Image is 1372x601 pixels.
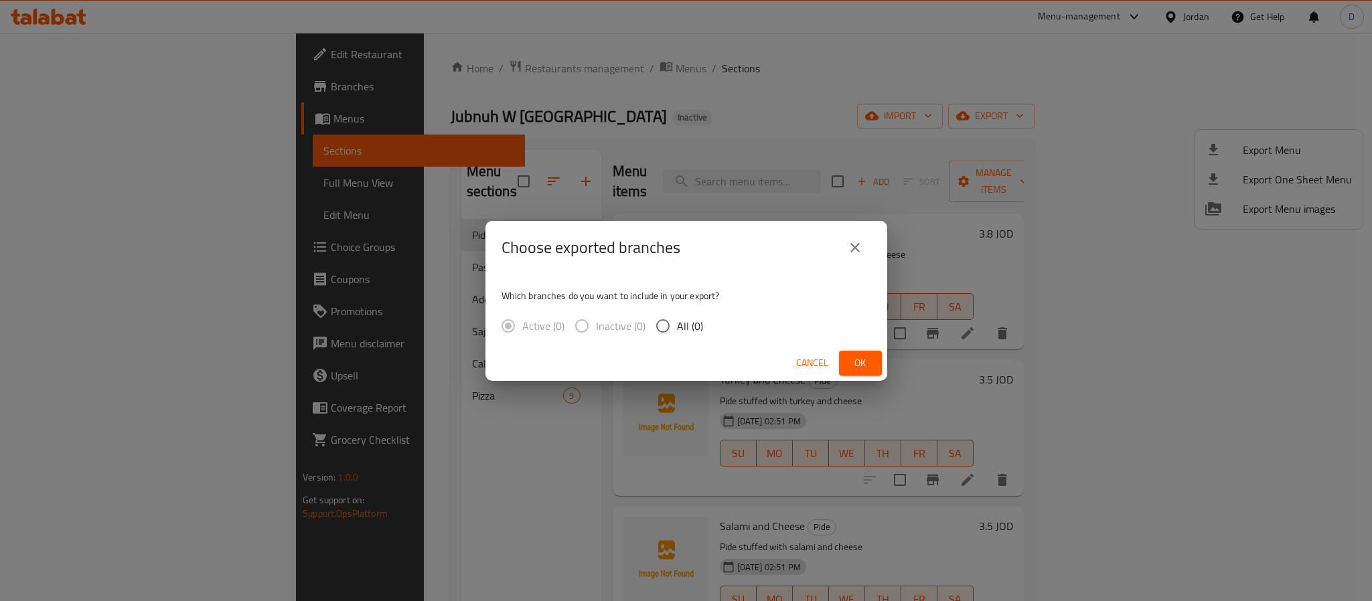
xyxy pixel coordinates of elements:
h2: Choose exported branches [502,237,680,258]
span: Inactive (0) [596,318,645,334]
span: Ok [850,355,871,371]
button: close [839,232,871,264]
button: Cancel [791,351,834,375]
span: Active (0) [522,318,564,334]
span: Cancel [796,355,828,371]
button: Ok [839,351,882,375]
span: All (0) [677,318,703,334]
p: Which branches do you want to include in your export? [502,289,871,303]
